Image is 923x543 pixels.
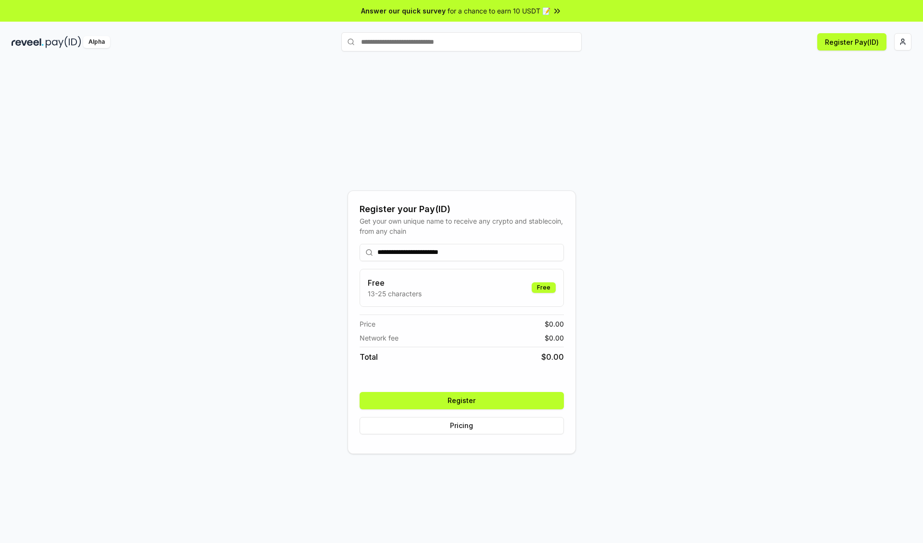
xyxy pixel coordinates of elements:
[545,333,564,343] span: $ 0.00
[83,36,110,48] div: Alpha
[360,392,564,409] button: Register
[360,202,564,216] div: Register your Pay(ID)
[541,351,564,363] span: $ 0.00
[360,417,564,434] button: Pricing
[360,333,399,343] span: Network fee
[46,36,81,48] img: pay_id
[361,6,446,16] span: Answer our quick survey
[368,289,422,299] p: 13-25 characters
[532,282,556,293] div: Free
[360,351,378,363] span: Total
[360,216,564,236] div: Get your own unique name to receive any crypto and stablecoin, from any chain
[368,277,422,289] h3: Free
[817,33,886,51] button: Register Pay(ID)
[12,36,44,48] img: reveel_dark
[360,319,375,329] span: Price
[448,6,550,16] span: for a chance to earn 10 USDT 📝
[545,319,564,329] span: $ 0.00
